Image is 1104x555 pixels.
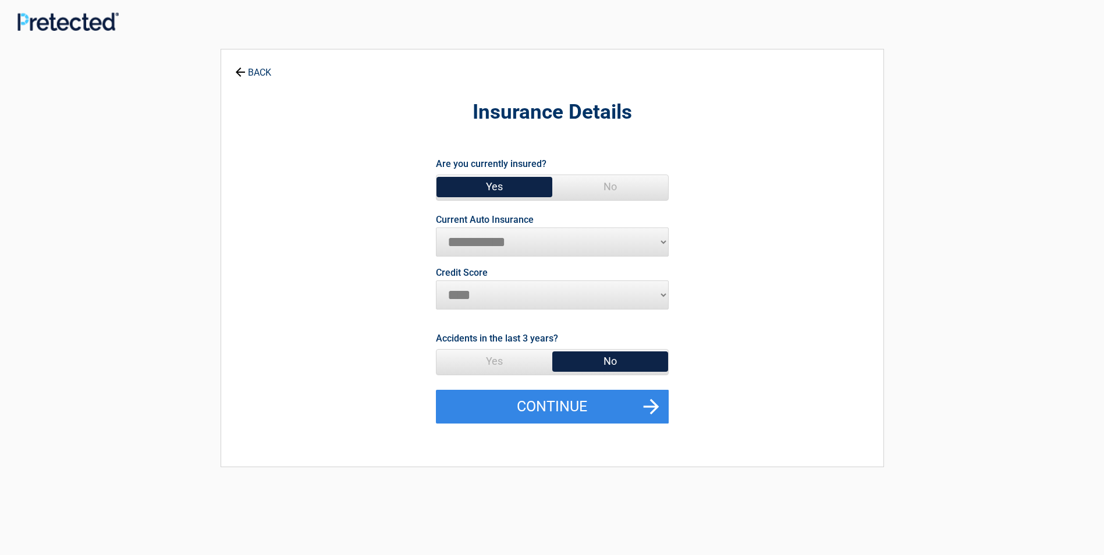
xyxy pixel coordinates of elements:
[436,330,558,346] label: Accidents in the last 3 years?
[436,390,669,424] button: Continue
[552,175,668,198] span: No
[17,12,119,30] img: Main Logo
[436,175,552,198] span: Yes
[436,215,534,225] label: Current Auto Insurance
[436,156,546,172] label: Are you currently insured?
[436,268,488,277] label: Credit Score
[552,350,668,373] span: No
[233,57,274,77] a: BACK
[285,99,819,126] h2: Insurance Details
[436,350,552,373] span: Yes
